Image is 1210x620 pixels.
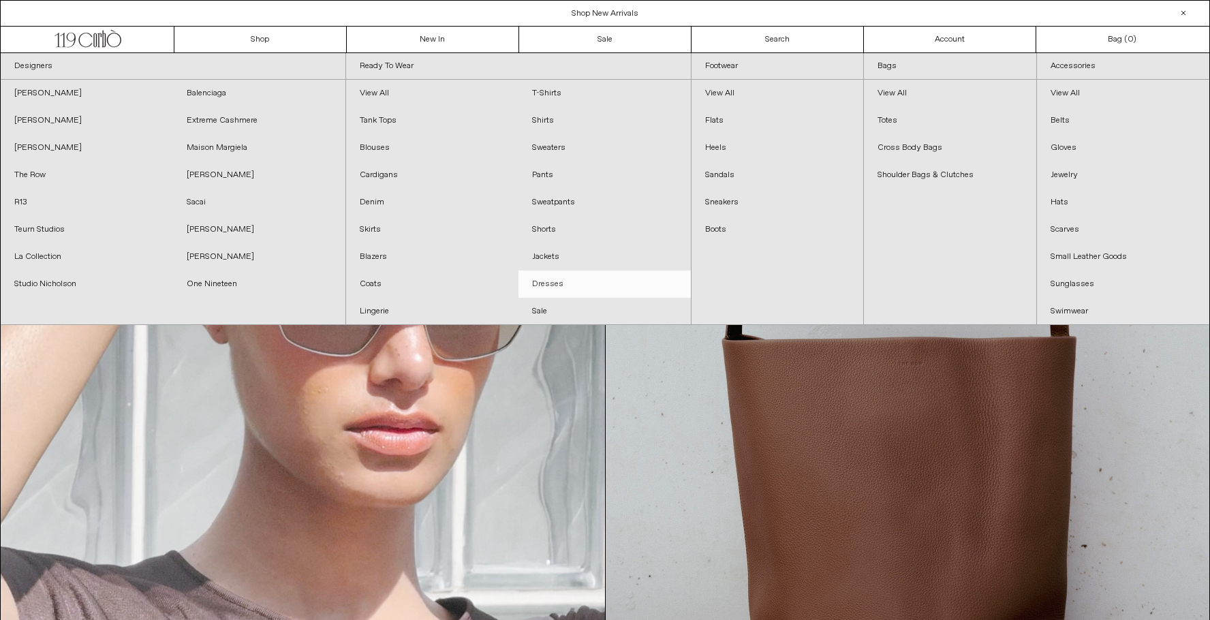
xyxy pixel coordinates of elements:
a: Bag () [1036,27,1209,52]
a: Ready To Wear [346,53,691,80]
a: Sweaters [518,134,691,161]
a: Maison Margiela [173,134,345,161]
a: Hats [1037,189,1209,216]
a: Denim [346,189,518,216]
a: Shop [174,27,347,52]
a: Scarves [1037,216,1209,243]
a: R13 [1,189,173,216]
a: Tank Tops [346,107,518,134]
a: [PERSON_NAME] [173,216,345,243]
a: Jackets [518,243,691,270]
a: Search [692,27,864,52]
a: Cross Body Bags [864,134,1036,161]
a: Sweatpants [518,189,691,216]
a: View All [692,80,864,107]
a: Gloves [1037,134,1209,161]
a: Sunglasses [1037,270,1209,298]
a: Accessories [1037,53,1209,80]
a: View All [1037,80,1209,107]
a: [PERSON_NAME] [1,134,173,161]
a: View All [864,80,1036,107]
a: Pants [518,161,691,189]
a: Shorts [518,216,691,243]
a: Lingerie [346,298,518,325]
a: La Collection [1,243,173,270]
a: Small Leather Goods [1037,243,1209,270]
a: New In [347,27,519,52]
span: ) [1128,33,1136,46]
a: Sale [519,27,692,52]
a: Shoulder Bags & Clutches [864,161,1036,189]
a: Footwear [692,53,864,80]
a: Dresses [518,270,691,298]
a: Blazers [346,243,518,270]
a: Shop New Arrivals [572,8,638,19]
a: Balenciaga [173,80,345,107]
a: Flats [692,107,864,134]
a: Sacai [173,189,345,216]
a: Skirts [346,216,518,243]
a: Shirts [518,107,691,134]
a: Cardigans [346,161,518,189]
a: Boots [692,216,864,243]
a: Bags [864,53,1036,80]
a: Sneakers [692,189,864,216]
a: Account [864,27,1036,52]
a: View All [346,80,518,107]
a: Studio Nicholson [1,270,173,298]
a: Jewelry [1037,161,1209,189]
a: [PERSON_NAME] [1,107,173,134]
a: The Row [1,161,173,189]
a: Belts [1037,107,1209,134]
a: [PERSON_NAME] [1,80,173,107]
a: Teurn Studios [1,216,173,243]
a: Coats [346,270,518,298]
a: Sandals [692,161,864,189]
a: One Nineteen [173,270,345,298]
a: Extreme Cashmere [173,107,345,134]
a: [PERSON_NAME] [173,243,345,270]
a: Heels [692,134,864,161]
a: Blouses [346,134,518,161]
a: Sale [518,298,691,325]
a: Designers [1,53,345,80]
a: [PERSON_NAME] [173,161,345,189]
a: Swimwear [1037,298,1209,325]
a: Totes [864,107,1036,134]
span: 0 [1128,34,1133,45]
a: T-Shirts [518,80,691,107]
